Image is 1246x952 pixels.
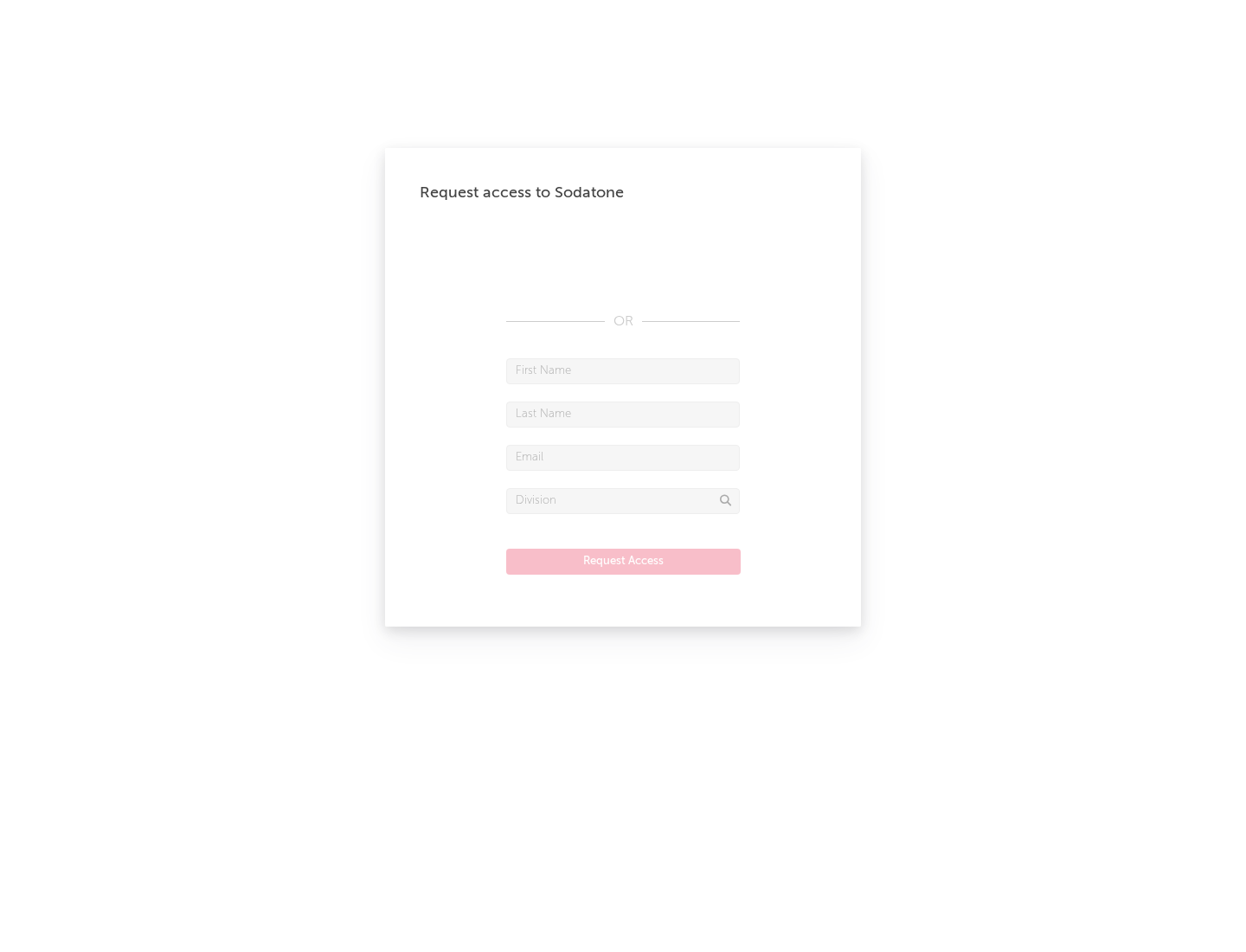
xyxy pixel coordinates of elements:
button: Request Access [506,549,741,575]
input: Last Name [506,402,740,428]
input: First Name [506,358,740,384]
div: Request access to Sodatone [420,183,826,203]
input: Division [506,488,740,514]
div: OR [506,312,740,332]
input: Email [506,445,740,471]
